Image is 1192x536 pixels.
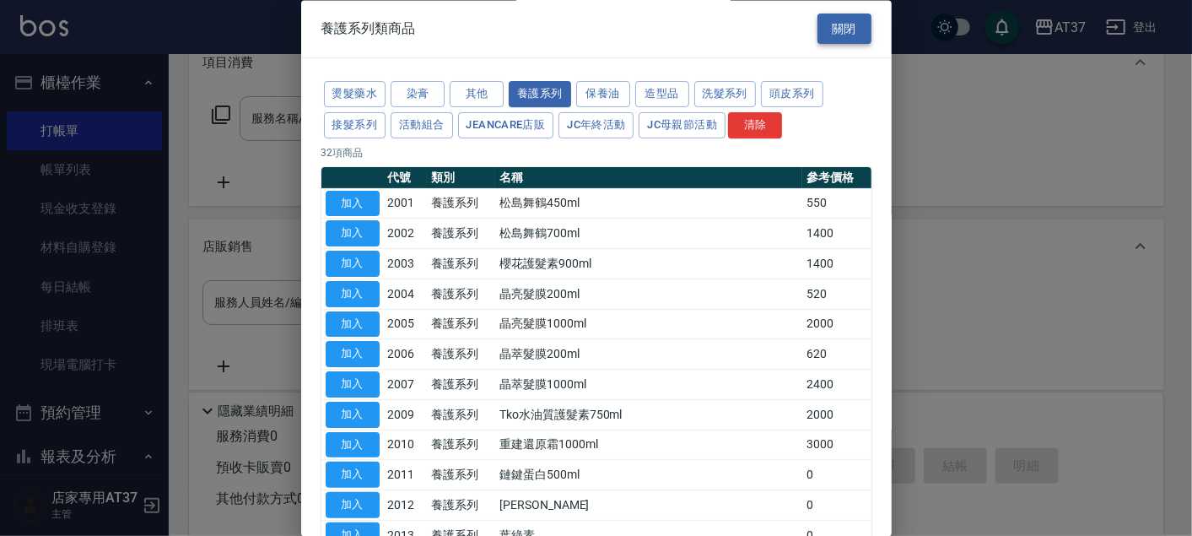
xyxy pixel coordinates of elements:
[384,219,428,249] td: 2002
[802,219,871,249] td: 1400
[384,249,428,279] td: 2003
[802,460,871,490] td: 0
[495,279,802,310] td: 晶亮髮膜200ml
[802,370,871,400] td: 2400
[326,221,380,247] button: 加入
[427,279,495,310] td: 養護系列
[802,430,871,461] td: 3000
[495,167,802,189] th: 名稱
[495,400,802,430] td: Tko水油質護髮素750ml
[384,310,428,340] td: 2005
[326,402,380,428] button: 加入
[427,189,495,219] td: 養護系列
[384,430,428,461] td: 2010
[427,339,495,370] td: 養護系列
[495,490,802,521] td: [PERSON_NAME]
[427,167,495,189] th: 類別
[576,82,630,108] button: 保養油
[495,460,802,490] td: 鏈鍵蛋白500ml
[427,430,495,461] td: 養護系列
[427,460,495,490] td: 養護系列
[495,249,802,279] td: 櫻花護髮素900ml
[495,189,802,219] td: 松島舞鶴450ml
[509,82,571,108] button: 養護系列
[324,112,386,138] button: 接髮系列
[694,82,757,108] button: 洗髮系列
[427,370,495,400] td: 養護系列
[427,219,495,249] td: 養護系列
[326,372,380,398] button: 加入
[326,342,380,368] button: 加入
[802,249,871,279] td: 1400
[761,82,823,108] button: 頭皮系列
[728,112,782,138] button: 清除
[326,252,380,278] button: 加入
[495,370,802,400] td: 晶萃髮膜1000ml
[324,82,386,108] button: 燙髮藥水
[384,460,428,490] td: 2011
[495,310,802,340] td: 晶亮髮膜1000ml
[391,112,453,138] button: 活動組合
[817,14,871,45] button: 關閉
[326,493,380,519] button: 加入
[321,20,416,37] span: 養護系列類商品
[427,400,495,430] td: 養護系列
[558,112,634,138] button: JC年終活動
[384,400,428,430] td: 2009
[802,279,871,310] td: 520
[802,310,871,340] td: 2000
[326,281,380,307] button: 加入
[639,112,725,138] button: JC母親節活動
[495,430,802,461] td: 重建還原霜1000ml
[326,463,380,489] button: 加入
[384,167,428,189] th: 代號
[427,490,495,521] td: 養護系列
[802,490,871,521] td: 0
[802,167,871,189] th: 參考價格
[635,82,689,108] button: 造型品
[384,370,428,400] td: 2007
[384,339,428,370] td: 2006
[427,310,495,340] td: 養護系列
[802,339,871,370] td: 620
[391,82,445,108] button: 染膏
[326,432,380,458] button: 加入
[802,189,871,219] td: 550
[427,249,495,279] td: 養護系列
[495,219,802,249] td: 松島舞鶴700ml
[384,189,428,219] td: 2001
[458,112,554,138] button: JeanCare店販
[384,490,428,521] td: 2012
[326,191,380,217] button: 加入
[321,145,871,160] p: 32 項商品
[802,400,871,430] td: 2000
[384,279,428,310] td: 2004
[326,311,380,338] button: 加入
[450,82,504,108] button: 其他
[495,339,802,370] td: 晶萃髮膜200ml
